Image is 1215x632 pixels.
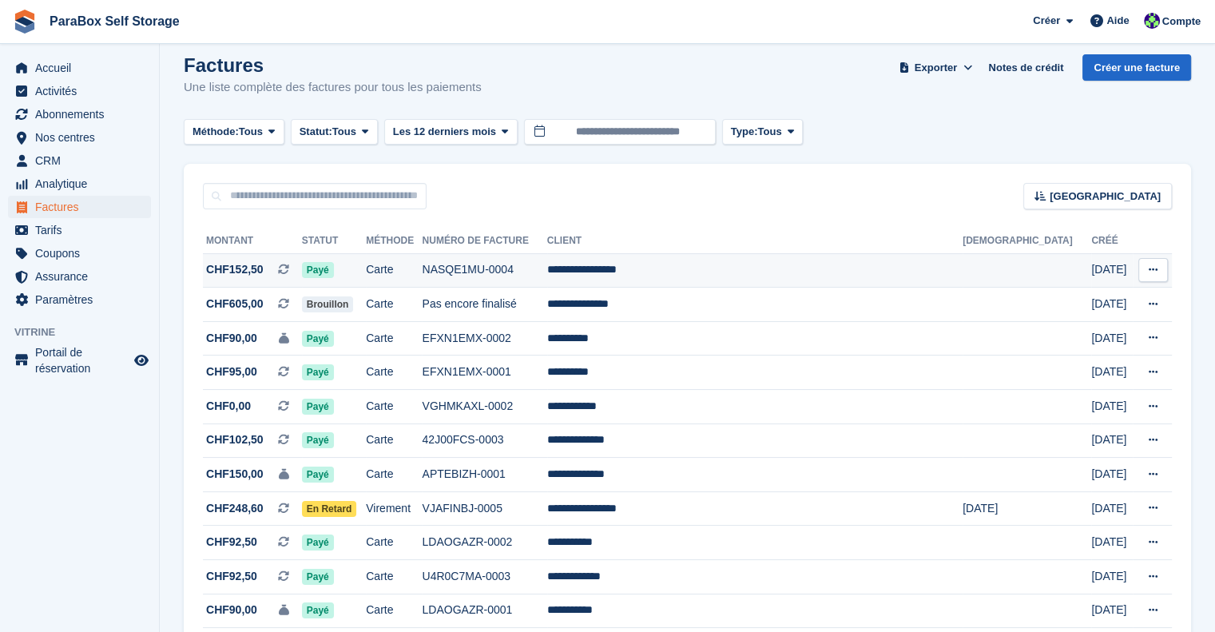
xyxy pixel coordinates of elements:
[1091,229,1133,254] th: Créé
[13,10,37,34] img: stora-icon-8386f47178a22dfd0bd8f6a31ec36ba5ce8667c1dd55bd0f319d3a0aa187defe.svg
[1091,526,1133,560] td: [DATE]
[1091,458,1133,492] td: [DATE]
[366,458,422,492] td: Carte
[206,568,257,585] span: CHF92,50
[1091,288,1133,322] td: [DATE]
[1033,13,1060,29] span: Créer
[422,560,546,594] td: U4R0C7MA-0003
[366,526,422,560] td: Carte
[193,124,239,140] span: Méthode:
[35,242,131,264] span: Coupons
[1144,13,1160,29] img: Tess Bédat
[184,119,284,145] button: Méthode: Tous
[184,78,482,97] p: Une liste complète des factures pour tous les paiements
[8,196,151,218] a: menu
[422,458,546,492] td: APTEBIZH-0001
[300,124,332,140] span: Statut:
[366,423,422,458] td: Carte
[206,534,257,551] span: CHF92,50
[422,288,546,322] td: Pas encore finalisé
[302,535,334,551] span: Payé
[915,60,957,76] span: Exporter
[1091,560,1133,594] td: [DATE]
[206,500,264,517] span: CHF248,60
[35,288,131,311] span: Paramètres
[1091,356,1133,390] td: [DATE]
[302,569,334,585] span: Payé
[8,103,151,125] a: menu
[35,265,131,288] span: Assurance
[731,124,758,140] span: Type:
[206,296,264,312] span: CHF605,00
[291,119,378,145] button: Statut: Tous
[963,229,1091,254] th: [DEMOGRAPHIC_DATA]
[35,126,131,149] span: Nos centres
[757,124,781,140] span: Tous
[8,149,151,172] a: menu
[14,324,159,340] span: Vitrine
[422,423,546,458] td: 42J00FCS-0003
[35,219,131,241] span: Tarifs
[8,344,151,376] a: menu
[366,594,422,628] td: Carte
[422,491,546,526] td: VJAFINBJ-0005
[1050,189,1161,205] span: [GEOGRAPHIC_DATA]
[35,149,131,172] span: CRM
[206,364,257,380] span: CHF95,00
[422,253,546,288] td: NASQE1MU-0004
[302,229,366,254] th: Statut
[963,491,1091,526] td: [DATE]
[302,331,334,347] span: Payé
[1106,13,1129,29] span: Aide
[302,432,334,448] span: Payé
[366,390,422,424] td: Carte
[1091,594,1133,628] td: [DATE]
[8,173,151,195] a: menu
[302,602,334,618] span: Payé
[8,57,151,79] a: menu
[206,398,251,415] span: CHF0,00
[982,54,1070,81] a: Notes de crédit
[206,330,257,347] span: CHF90,00
[8,80,151,102] a: menu
[302,501,357,517] span: En retard
[206,431,264,448] span: CHF102,50
[8,288,151,311] a: menu
[547,229,963,254] th: Client
[302,262,334,278] span: Payé
[206,602,257,618] span: CHF90,00
[302,364,334,380] span: Payé
[35,344,131,376] span: Portail de réservation
[366,560,422,594] td: Carte
[184,54,482,76] h1: Factures
[422,321,546,356] td: EFXN1EMX-0002
[8,242,151,264] a: menu
[384,119,518,145] button: Les 12 derniers mois
[895,54,975,81] button: Exporter
[422,390,546,424] td: VGHMKAXL-0002
[1162,14,1201,30] span: Compte
[1091,253,1133,288] td: [DATE]
[302,399,334,415] span: Payé
[132,351,151,370] a: Boutique d'aperçu
[422,526,546,560] td: LDAOGAZR-0002
[1091,321,1133,356] td: [DATE]
[35,80,131,102] span: Activités
[43,8,186,34] a: ParaBox Self Storage
[8,219,151,241] a: menu
[1091,423,1133,458] td: [DATE]
[203,229,302,254] th: Montant
[332,124,356,140] span: Tous
[366,288,422,322] td: Carte
[393,124,496,140] span: Les 12 derniers mois
[722,119,804,145] button: Type: Tous
[1082,54,1191,81] a: Créer une facture
[366,356,422,390] td: Carte
[422,356,546,390] td: EFXN1EMX-0001
[1091,390,1133,424] td: [DATE]
[206,466,264,483] span: CHF150,00
[239,124,263,140] span: Tous
[422,229,546,254] th: Numéro de facture
[8,265,151,288] a: menu
[302,467,334,483] span: Payé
